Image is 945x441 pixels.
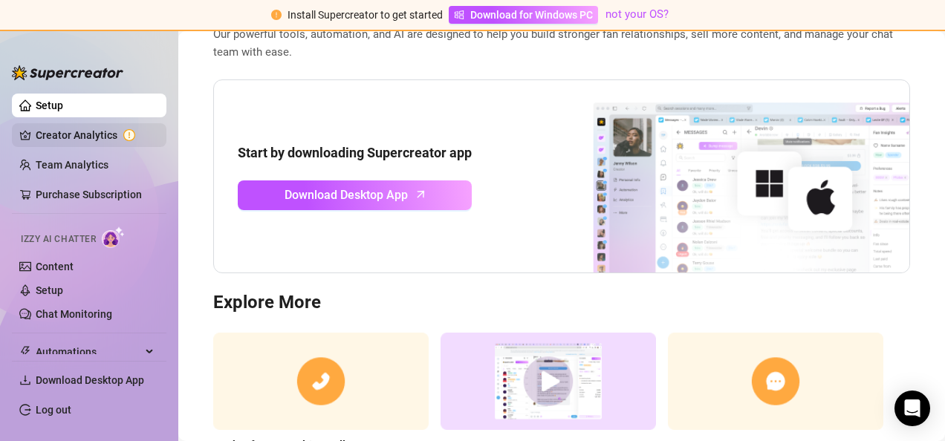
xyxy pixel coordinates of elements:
img: logo-BBDzfeDw.svg [12,65,123,80]
img: AI Chatter [102,226,125,248]
span: Install Supercreator to get started [288,9,443,21]
a: Team Analytics [36,159,108,171]
strong: Start by downloading Supercreator app [238,145,472,160]
a: Purchase Subscription [36,183,155,206]
span: Download Desktop App [36,374,144,386]
span: windows [454,10,464,20]
img: consulting call [213,333,429,430]
span: Izzy AI Chatter [21,232,96,246]
span: Welcome to Supercreator - you’ll find here everything you need to manage your OnlyFans agency. Ou... [213,9,910,62]
h3: Explore More [213,291,910,315]
span: Automations [36,340,141,364]
a: Download for Windows PC [449,6,598,24]
span: thunderbolt [19,346,31,358]
span: arrow-up [412,186,429,203]
span: Download for Windows PC [470,7,593,23]
a: Content [36,261,74,272]
img: download app [538,80,909,273]
a: Setup [36,284,63,296]
img: contact support [668,333,883,430]
a: Setup [36,99,63,111]
a: Creator Analytics exclamation-circle [36,123,155,147]
span: exclamation-circle [271,10,282,20]
a: Download Desktop Apparrow-up [238,180,472,210]
a: not your OS? [605,7,669,21]
div: Open Intercom Messenger [894,391,930,426]
span: download [19,374,31,386]
img: supercreator demo [441,333,656,430]
a: Log out [36,404,71,416]
span: Download Desktop App [285,186,408,204]
a: Chat Monitoring [36,308,112,320]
